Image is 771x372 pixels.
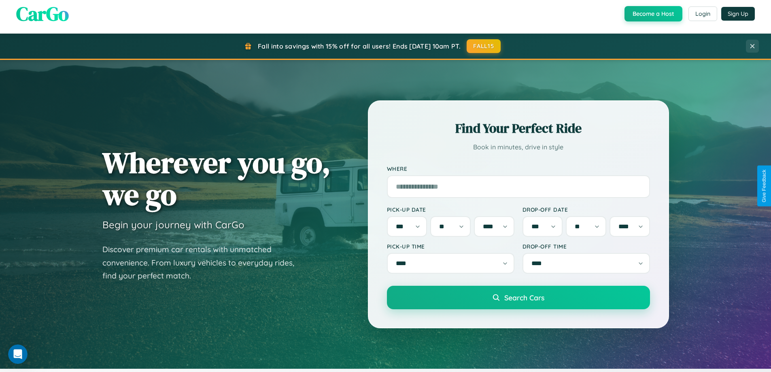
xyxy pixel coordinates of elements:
button: Sign Up [721,7,755,21]
label: Drop-off Date [522,206,650,213]
iframe: Intercom live chat [8,344,28,364]
p: Discover premium car rentals with unmatched convenience. From luxury vehicles to everyday rides, ... [102,243,305,283]
label: Pick-up Time [387,243,514,250]
button: Become a Host [624,6,682,21]
h3: Begin your journey with CarGo [102,219,244,231]
span: CarGo [16,0,69,27]
button: Login [688,6,717,21]
span: Search Cars [504,293,544,302]
label: Drop-off Time [522,243,650,250]
p: Book in minutes, drive in style [387,141,650,153]
span: Fall into savings with 15% off for all users! Ends [DATE] 10am PT. [258,42,461,50]
div: Give Feedback [761,170,767,202]
button: Search Cars [387,286,650,309]
h1: Wherever you go, we go [102,147,331,210]
button: FALL15 [467,39,501,53]
label: Pick-up Date [387,206,514,213]
h2: Find Your Perfect Ride [387,119,650,137]
label: Where [387,165,650,172]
